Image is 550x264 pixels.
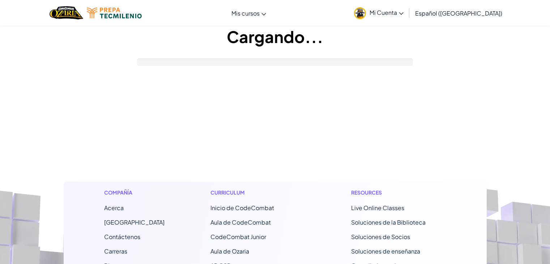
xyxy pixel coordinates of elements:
a: Mi Cuenta [350,1,407,24]
img: avatar [354,7,366,19]
a: [GEOGRAPHIC_DATA] [104,218,165,226]
a: Español ([GEOGRAPHIC_DATA]) [412,3,506,23]
span: Español ([GEOGRAPHIC_DATA]) [415,9,502,17]
span: Inicio de CodeCombat [210,204,274,212]
a: Aula de Ozaria [210,247,249,255]
h1: Compañía [104,189,165,196]
a: Carreras [104,247,127,255]
a: Soluciones de Socios [351,233,410,240]
span: Mis cursos [231,9,260,17]
img: Home [50,5,83,20]
a: Soluciones de enseñanza [351,247,420,255]
a: Soluciones de la Biblioteca [351,218,426,226]
a: Mis cursos [228,3,270,23]
a: Aula de CodeCombat [210,218,271,226]
a: Acerca [104,204,124,212]
a: Live Online Classes [351,204,404,212]
a: Ozaria by CodeCombat logo [50,5,83,20]
img: Tecmilenio logo [87,8,142,18]
span: Mi Cuenta [370,9,404,16]
h1: Curriculum [210,189,306,196]
span: Contáctenos [104,233,140,240]
h1: Resources [351,189,446,196]
a: CodeCombat Junior [210,233,266,240]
